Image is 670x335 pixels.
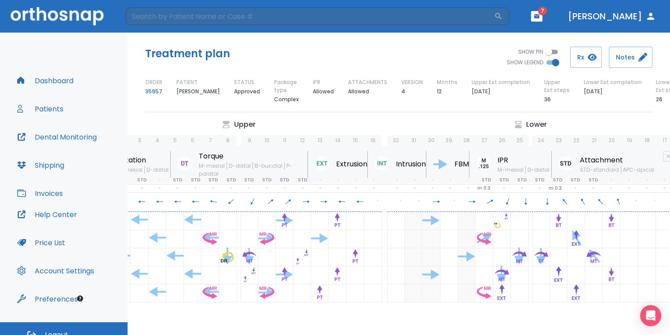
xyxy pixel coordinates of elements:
p: 18 [644,136,650,144]
a: Preferences [12,288,83,309]
span: 50° [279,197,297,205]
p: 23 [556,136,562,144]
span: 270° [351,197,369,205]
p: STD [499,176,509,184]
p: STD [571,176,580,184]
p: VERSION [401,78,423,86]
p: 26 [656,94,663,105]
button: Help Center [12,204,82,225]
div: extracted [458,212,476,230]
p: 11 [283,136,286,144]
span: 320° [592,197,610,205]
div: extracted [458,266,476,284]
p: STD [280,176,289,184]
p: Approved [234,86,260,97]
div: extracted [422,230,440,248]
p: STATUS [234,78,254,86]
span: B-bucctal [253,162,284,169]
span: 90° [428,197,446,205]
p: FBM [454,159,469,169]
p: ORDER [145,78,162,86]
p: IPR [313,78,320,86]
p: 32 [393,136,399,144]
p: 28 [463,136,470,144]
p: STD [137,176,146,184]
p: STD [173,176,182,184]
span: 210° [244,197,262,205]
p: Package type [274,78,299,94]
span: 230° [222,197,240,205]
button: Notes [609,47,652,68]
p: 31 [411,136,416,144]
p: 4 [156,136,159,144]
h5: Treatment plan [145,47,230,61]
p: Torque [199,151,308,162]
span: 270° [333,197,351,205]
p: Lower [526,119,547,130]
p: Allowed [313,86,334,97]
span: 280° [205,197,223,205]
div: extracted [422,248,440,266]
p: 14 [335,136,340,144]
span: STD-standard [580,166,621,173]
img: Orthosnap [11,7,104,25]
p: 6 [191,136,194,144]
span: 7 [538,7,547,15]
p: 26 [499,136,505,144]
p: 36 [544,94,551,105]
span: 180° [517,197,535,205]
p: 12 [300,136,305,144]
button: Invoices [12,183,68,204]
div: Open Intercom Messenger [640,305,661,326]
div: extracted [405,266,422,284]
span: M-mesial [199,162,227,169]
p: Complex [274,94,299,105]
span: 330° [574,197,592,205]
button: Rx [570,47,602,68]
p: 12 [437,86,442,97]
p: Months [437,78,458,86]
p: 4 [401,86,405,97]
p: 3 [138,136,141,144]
span: 340° [610,197,628,205]
p: Lower Est.completion [584,78,642,86]
p: [DATE] [472,86,491,97]
span: 270° [151,197,169,205]
p: [PERSON_NAME] [176,86,220,97]
div: extracted [405,248,422,266]
div: extracted [405,230,422,248]
span: SHOW LEGEND [507,59,543,66]
p: 17 [662,136,667,144]
span: 90° [315,197,333,205]
span: SHOW PIN [518,48,543,56]
span: 270° [133,197,151,205]
div: extracted [458,284,476,302]
p: 8 [226,136,230,144]
input: Search by Patient Name or Case # [126,7,494,25]
span: 200° [499,197,517,205]
span: 90° [463,197,481,205]
p: Intrusion [396,159,426,169]
p: Upper [234,119,256,130]
a: Patients [12,98,69,119]
p: STD [244,176,253,184]
p: 22 [573,136,579,144]
p: PATIENT [176,78,198,86]
p: Extrusion [336,159,367,169]
p: 9 [248,136,251,144]
p: 30 [428,136,435,144]
p: Rotation [117,155,170,166]
p: STD [191,176,200,184]
p: STD [517,176,527,184]
p: m 0.3 [477,184,491,192]
span: M-mesial [498,166,525,173]
button: Shipping [12,155,70,176]
p: 16 [370,136,376,144]
span: M-mesial [117,166,144,173]
a: Price List [12,232,70,253]
p: 29 [446,136,452,144]
button: [PERSON_NAME] [564,8,659,24]
span: 270° [168,197,187,205]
